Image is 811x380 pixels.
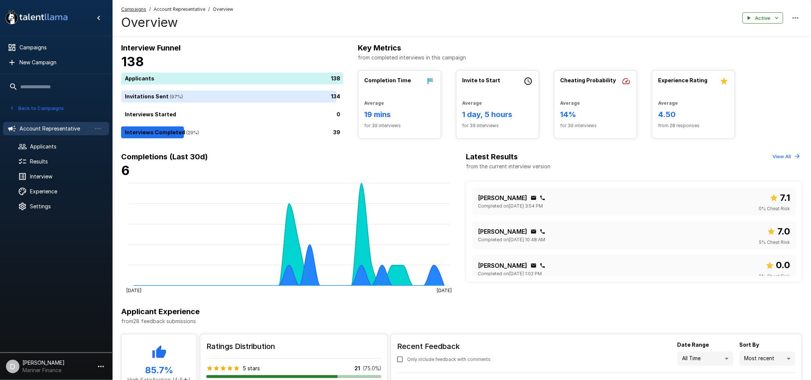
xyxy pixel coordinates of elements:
[466,163,551,170] p: from the current interview version
[759,239,790,246] span: 5 % Cheat Risk
[740,341,759,348] b: Sort By
[478,202,543,210] span: Completed on [DATE] 3:54 PM
[759,273,790,280] span: 0 % Cheat Risk
[743,12,783,24] button: Active
[365,77,411,83] b: Completion Time
[206,340,381,352] h6: Ratings Distribution
[365,122,435,129] span: for 39 interviews
[121,152,208,161] b: Completions (Last 30d)
[531,195,537,201] div: Click to copy
[769,191,790,205] span: Overall score out of 10
[767,224,790,239] span: Overall score out of 10
[397,340,497,352] h6: Recent Feedback
[560,77,616,83] b: Cheating Probability
[560,100,580,106] b: Average
[126,287,141,293] tspan: [DATE]
[658,100,678,106] b: Average
[658,77,708,83] b: Experience Rating
[363,365,381,372] p: ( 75.0 %)
[208,6,210,13] span: /
[463,77,501,83] b: Invite to Start
[154,6,205,13] span: Account Representative
[463,122,533,129] span: for 39 interviews
[771,151,802,162] button: View All
[463,108,533,120] h6: 1 day, 5 hours
[121,307,200,316] b: Applicant Experience
[678,341,709,348] b: Date Range
[777,226,790,237] b: 7.0
[658,122,729,129] span: from 28 responses
[531,229,537,235] div: Click to copy
[365,100,384,106] b: Average
[243,365,260,372] p: 5 stars
[466,152,518,161] b: Latest Results
[540,263,546,269] div: Click to copy
[128,364,191,376] h5: 85.7 %
[678,352,734,366] div: All Time
[478,261,528,270] p: [PERSON_NAME]
[776,260,790,270] b: 0.0
[560,108,631,120] h6: 14%
[365,108,435,120] h6: 19 mins
[478,193,528,202] p: [PERSON_NAME]
[121,15,233,30] h4: Overview
[149,6,151,13] span: /
[407,356,491,363] span: Only include feedback with comments
[478,227,528,236] p: [PERSON_NAME]
[478,270,542,278] span: Completed on [DATE] 1:02 PM
[540,195,546,201] div: Click to copy
[331,75,341,83] p: 138
[121,6,146,12] u: Campaigns
[780,192,790,203] b: 7.1
[540,229,546,235] div: Click to copy
[478,236,546,243] span: Completed on [DATE] 10:48 AM
[658,108,729,120] h6: 4.50
[334,129,341,137] p: 39
[759,205,790,212] span: 0 % Cheat Risk
[354,365,360,372] p: 21
[337,111,341,119] p: 0
[331,93,341,101] p: 134
[121,54,144,69] b: 138
[358,54,802,61] p: from completed interviews in this campaign
[437,287,452,293] tspan: [DATE]
[121,318,802,325] p: from 28 feedback submissions
[358,43,402,52] b: Key Metrics
[463,100,482,106] b: Average
[121,43,181,52] b: Interview Funnel
[121,163,130,178] b: 6
[740,352,796,366] div: Most recent
[560,122,631,129] span: for 39 interviews
[213,6,233,13] span: Overview
[765,258,790,272] span: Overall score out of 10
[531,263,537,269] div: Click to copy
